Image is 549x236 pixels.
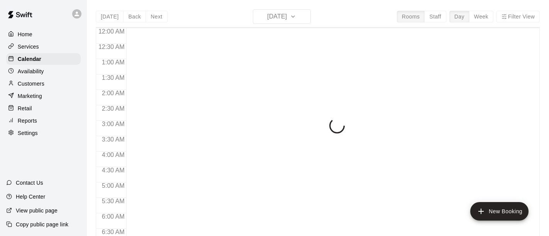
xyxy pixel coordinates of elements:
span: 12:00 AM [97,28,127,35]
button: add [470,202,529,221]
p: Copy public page link [16,221,68,228]
span: 5:30 AM [100,198,127,204]
a: Retail [6,103,81,114]
span: 4:30 AM [100,167,127,174]
span: 6:00 AM [100,213,127,220]
span: 12:30 AM [97,44,127,50]
p: Customers [18,80,44,88]
span: 1:00 AM [100,59,127,66]
p: Calendar [18,55,41,63]
span: 1:30 AM [100,74,127,81]
a: Availability [6,66,81,77]
a: Customers [6,78,81,89]
a: Home [6,29,81,40]
span: 6:30 AM [100,229,127,235]
p: View public page [16,207,58,214]
p: Retail [18,105,32,112]
span: 3:00 AM [100,121,127,127]
a: Reports [6,115,81,126]
span: 4:00 AM [100,152,127,158]
p: Availability [18,67,44,75]
span: 3:30 AM [100,136,127,143]
p: Services [18,43,39,51]
a: Marketing [6,90,81,102]
a: Services [6,41,81,52]
span: 2:30 AM [100,105,127,112]
p: Contact Us [16,179,43,187]
p: Marketing [18,92,42,100]
p: Home [18,30,32,38]
span: 5:00 AM [100,182,127,189]
p: Settings [18,129,38,137]
a: Settings [6,127,81,139]
p: Reports [18,117,37,125]
span: 2:00 AM [100,90,127,96]
a: Calendar [6,53,81,65]
p: Help Center [16,193,45,201]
